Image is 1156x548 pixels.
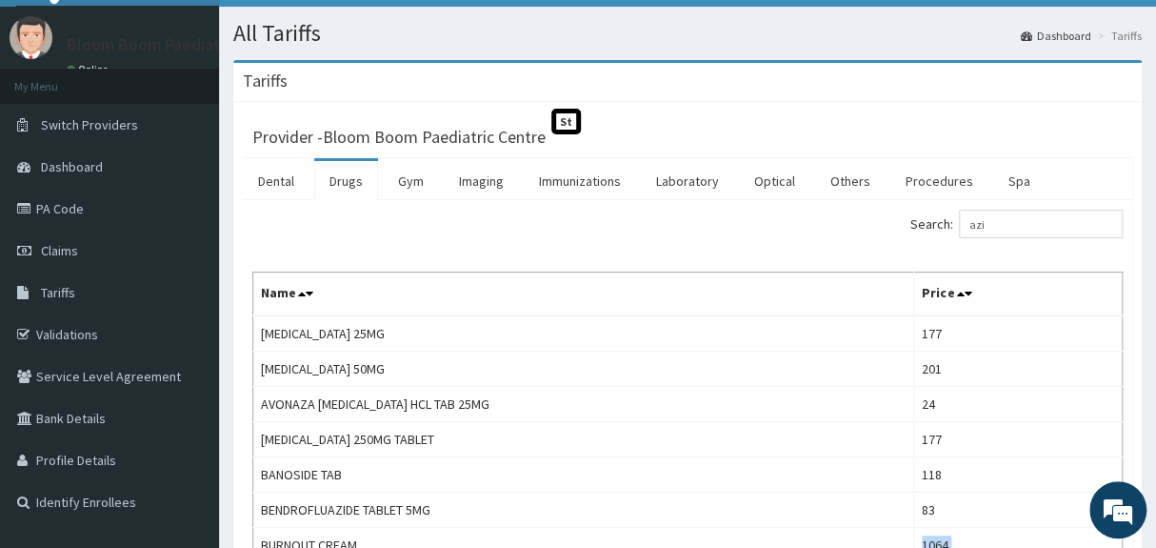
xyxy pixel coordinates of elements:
img: d_794563401_company_1708531726252_794563401 [35,95,77,143]
a: Drugs [314,161,378,201]
td: BENDROFLUAZIDE TABLET 5MG [253,493,914,528]
span: We're online! [110,157,263,350]
span: Claims [41,242,78,259]
a: Optical [739,161,810,201]
div: Minimize live chat window [312,10,358,55]
div: Chat with us now [99,107,320,132]
p: Bloom Boom Paediatric Centre [67,36,294,53]
span: Switch Providers [41,116,138,133]
th: Name [253,273,914,316]
td: 83 [914,493,1123,528]
td: [MEDICAL_DATA] 25MG [253,315,914,352]
td: 177 [914,315,1123,352]
img: User Image [10,16,52,59]
span: Tariffs [41,284,75,301]
td: AVONAZA [MEDICAL_DATA] HCL TAB 25MG [253,387,914,422]
li: Tariffs [1093,28,1142,44]
input: Search: [959,210,1123,238]
a: Imaging [444,161,519,201]
a: Dental [243,161,309,201]
a: Online [67,63,112,76]
a: Laboratory [641,161,734,201]
td: 24 [914,387,1123,422]
label: Search: [910,210,1123,238]
a: Others [815,161,886,201]
a: Procedures [890,161,988,201]
h3: Tariffs [243,72,288,90]
h3: Provider - Bloom Boom Paediatric Centre [252,129,546,146]
textarea: Type your message and hit 'Enter' [10,355,363,421]
span: St [551,109,581,134]
td: 177 [914,422,1123,457]
a: Immunizations [524,161,636,201]
td: [MEDICAL_DATA] 250MG TABLET [253,422,914,457]
a: Gym [383,161,439,201]
th: Price [914,273,1123,316]
td: [MEDICAL_DATA] 50MG [253,352,914,387]
td: BANOSIDE TAB [253,457,914,493]
a: Spa [993,161,1046,201]
td: 118 [914,457,1123,493]
a: Dashboard [1021,28,1091,44]
td: 201 [914,352,1123,387]
h1: All Tariffs [233,21,1142,46]
span: Dashboard [41,158,103,175]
